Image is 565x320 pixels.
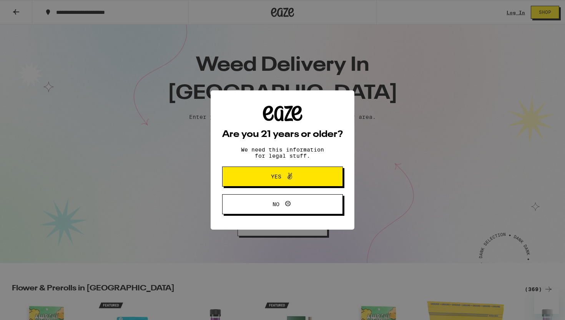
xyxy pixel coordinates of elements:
[222,167,343,187] button: Yes
[234,147,331,159] p: We need this information for legal stuff.
[222,130,343,139] h2: Are you 21 years or older?
[271,174,281,179] span: Yes
[534,289,559,314] iframe: Button to launch messaging window
[273,202,279,207] span: No
[222,194,343,214] button: No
